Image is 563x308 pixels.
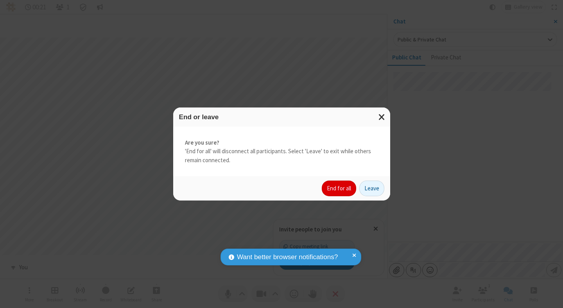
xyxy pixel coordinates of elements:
[237,252,338,262] span: Want better browser notifications?
[322,181,356,196] button: End for all
[185,138,378,147] strong: Are you sure?
[173,127,390,177] div: 'End for all' will disconnect all participants. Select 'Leave' to exit while others remain connec...
[374,107,390,127] button: Close modal
[359,181,384,196] button: Leave
[179,113,384,121] h3: End or leave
